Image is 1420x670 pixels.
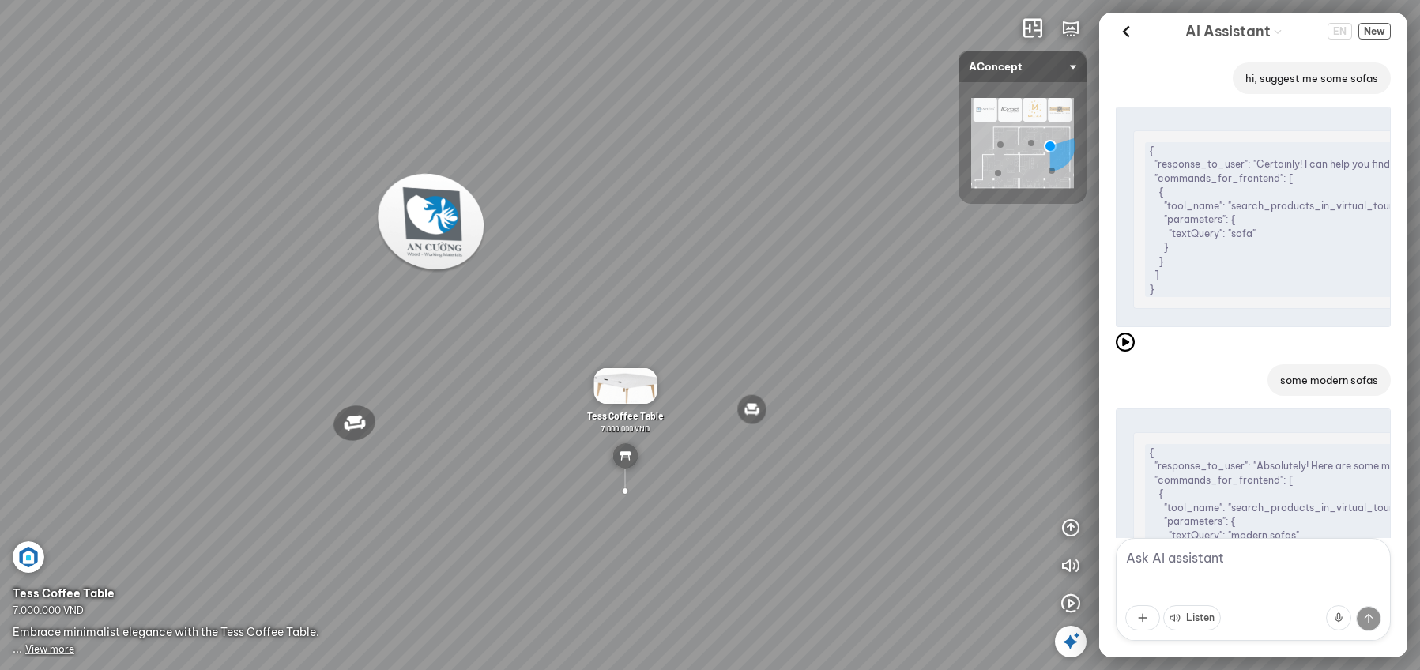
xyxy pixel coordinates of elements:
span: ... [13,642,74,656]
img: table_YREKD739JCN6.svg [612,443,638,469]
span: AConcept [969,51,1076,82]
button: New Chat [1358,23,1391,40]
p: hi, suggest me some sofas [1245,70,1378,86]
img: Artboard_6_4x_1_F4RHW9YJWHU.jpg [13,541,44,573]
span: Tess Coffee Table [587,410,664,421]
div: AI Guide options [1185,19,1283,43]
button: Change language [1328,23,1352,40]
span: New [1358,23,1391,40]
span: EN [1328,23,1352,40]
p: some modern sofas [1280,372,1378,388]
span: View more [25,643,74,655]
span: AI Assistant [1185,21,1271,43]
button: Listen [1163,605,1221,630]
span: 7.000.000 VND [601,423,650,433]
img: AConcept_CTMHTJT2R6E4.png [971,98,1074,188]
img: Ban_cafe_tess_PZ9X7JLLUFAD.gif [593,368,657,404]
